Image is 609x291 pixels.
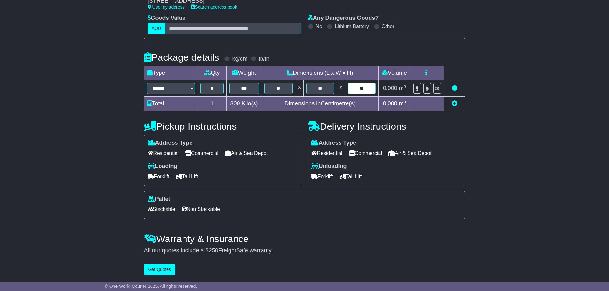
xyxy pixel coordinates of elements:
[227,97,262,111] td: Kilo(s)
[185,148,218,158] span: Commercial
[349,148,382,158] span: Commercial
[382,23,394,29] label: Other
[144,234,465,244] h4: Warranty & Insurance
[148,148,179,158] span: Residential
[148,140,193,147] label: Address Type
[452,85,457,91] a: Remove this item
[404,100,406,104] sup: 3
[144,52,224,63] h4: Package details |
[144,264,176,275] button: Get Quotes
[383,85,397,91] span: 0.000
[262,97,379,111] td: Dimensions in Centimetre(s)
[259,56,269,63] label: lb/in
[182,204,220,214] span: Non Stackable
[399,85,406,91] span: m
[379,66,410,80] td: Volume
[316,23,322,29] label: No
[144,247,465,254] div: All our quotes include a $ FreightSafe warranty.
[148,196,170,203] label: Pallet
[227,66,262,80] td: Weight
[191,4,237,10] a: Search address book
[311,163,347,170] label: Unloading
[452,100,457,107] a: Add new item
[262,66,379,80] td: Dimensions (L x W x H)
[198,66,227,80] td: Qty
[311,172,333,181] span: Forklift
[198,97,227,111] td: 1
[148,15,186,22] label: Goods Value
[230,100,240,107] span: 300
[295,80,303,97] td: x
[144,66,198,80] td: Type
[209,247,218,254] span: 250
[308,121,465,132] h4: Delivery Instructions
[176,172,198,181] span: Tail Lift
[399,100,406,107] span: m
[144,97,198,111] td: Total
[383,100,397,107] span: 0.000
[105,284,197,289] span: © One World Courier 2025. All rights reserved.
[311,140,356,147] label: Address Type
[148,163,177,170] label: Loading
[148,172,169,181] span: Forklift
[404,84,406,89] sup: 3
[388,148,432,158] span: Air & Sea Depot
[311,148,342,158] span: Residential
[148,204,175,214] span: Stackable
[148,23,166,34] label: AUD
[337,80,345,97] td: x
[308,15,379,22] label: Any Dangerous Goods?
[225,148,268,158] span: Air & Sea Depot
[335,23,369,29] label: Lithium Battery
[340,172,362,181] span: Tail Lift
[144,121,301,132] h4: Pickup Instructions
[148,4,185,10] a: Use my address
[232,56,247,63] label: kg/cm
